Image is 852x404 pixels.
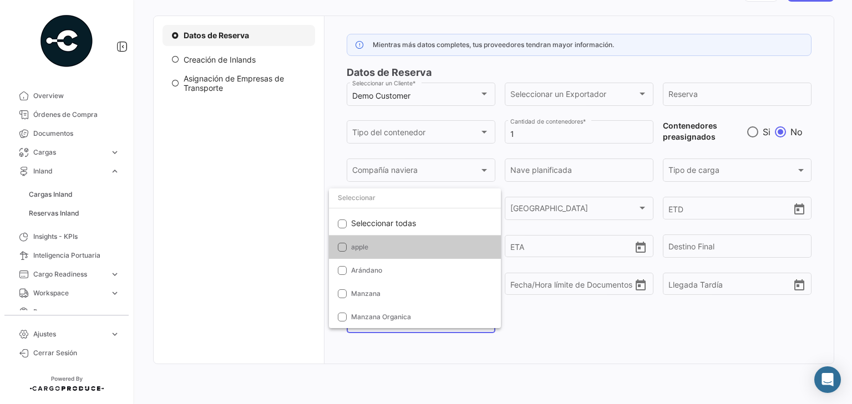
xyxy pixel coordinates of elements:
[329,188,501,208] input: dropdown search
[351,289,492,299] span: Manzana
[351,242,492,252] span: apple
[814,366,841,393] div: Abrir Intercom Messenger
[351,265,492,275] span: Arándano
[351,312,492,322] span: Manzana Organica
[351,212,416,235] span: Seleccionar todas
